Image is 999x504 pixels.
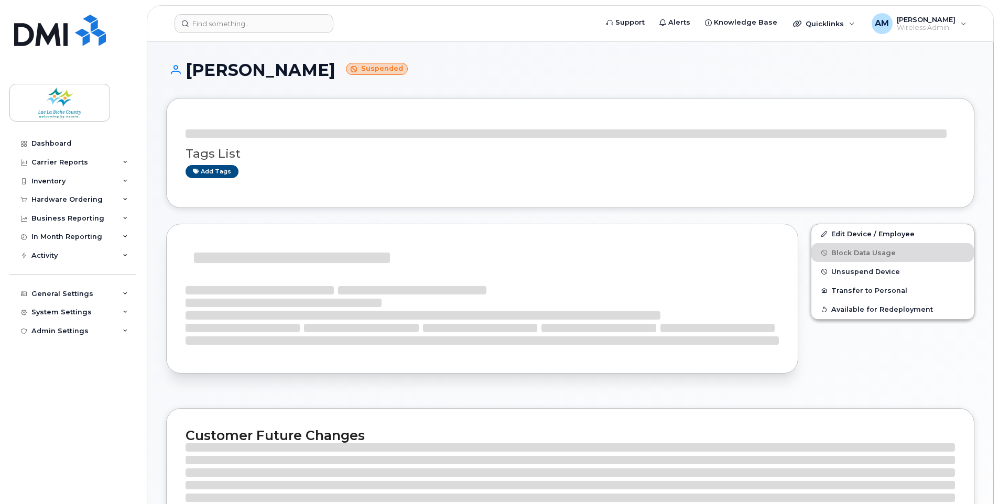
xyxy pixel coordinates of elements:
[831,305,933,313] span: Available for Redeployment
[186,147,955,160] h3: Tags List
[166,61,974,79] h1: [PERSON_NAME]
[831,268,900,276] span: Unsuspend Device
[346,63,408,75] small: Suspended
[811,243,974,262] button: Block Data Usage
[811,262,974,281] button: Unsuspend Device
[186,165,238,178] a: Add tags
[811,281,974,300] button: Transfer to Personal
[186,428,955,443] h2: Customer Future Changes
[811,300,974,319] button: Available for Redeployment
[811,224,974,243] a: Edit Device / Employee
